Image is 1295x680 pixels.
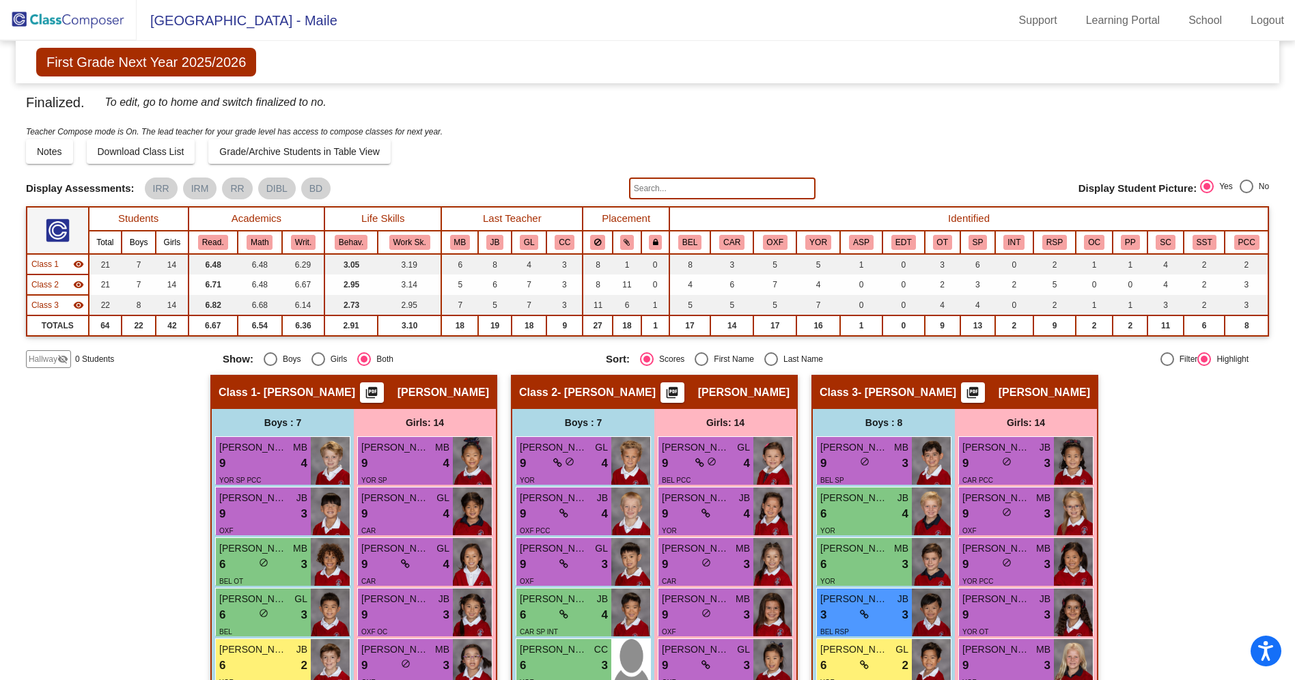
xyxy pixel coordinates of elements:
[1084,235,1104,250] button: OC
[565,457,574,466] span: do_not_disturb_alt
[361,440,430,455] span: [PERSON_NAME]
[219,455,225,472] span: 9
[925,254,960,274] td: 3
[31,279,59,291] span: Class 2
[450,235,471,250] button: MB
[378,315,441,336] td: 3.10
[478,231,512,254] th: Jessica Banks
[520,491,588,505] span: [PERSON_NAME]
[301,178,331,199] mat-chip: BD
[662,505,668,523] span: 9
[999,386,1090,399] span: [PERSON_NAME]
[371,353,393,365] div: Both
[1184,274,1225,295] td: 2
[219,386,257,399] span: Class 1
[1075,10,1171,31] a: Learning Portal
[156,254,189,274] td: 14
[198,235,228,250] button: Read.
[1147,254,1183,274] td: 4
[27,295,89,315] td: Lauren Johnson - Johnson
[189,295,238,315] td: 6.82
[641,315,669,336] td: 1
[137,10,337,31] span: [GEOGRAPHIC_DATA] - Maile
[520,505,526,523] span: 9
[669,207,1268,231] th: Identified
[820,386,858,399] span: Class 3
[925,315,960,336] td: 9
[583,295,613,315] td: 11
[282,254,324,274] td: 6.29
[512,231,546,254] th: Gabriela Lopez
[354,409,496,436] div: Girls: 14
[324,207,441,231] th: Life Skills
[1225,231,1268,254] th: Professional Community Child
[436,491,449,505] span: GL
[962,440,1031,455] span: [PERSON_NAME]
[189,254,238,274] td: 6.48
[710,295,753,315] td: 5
[995,254,1033,274] td: 0
[1225,295,1268,315] td: 3
[1121,235,1140,250] button: PP
[282,274,324,295] td: 6.67
[744,455,750,472] span: 4
[960,231,995,254] th: Speech Therapy
[325,353,348,365] div: Girls
[57,354,68,365] mat-icon: visibility_off
[122,231,156,254] th: Boys
[641,295,669,315] td: 1
[89,254,122,274] td: 21
[710,274,753,295] td: 6
[753,315,796,336] td: 17
[122,295,156,315] td: 8
[796,254,840,274] td: 5
[796,274,840,295] td: 4
[238,315,282,336] td: 6.54
[443,455,449,472] span: 4
[1184,315,1225,336] td: 6
[1042,235,1067,250] button: RSP
[478,254,512,274] td: 8
[89,274,122,295] td: 21
[75,353,114,365] span: 0 Students
[27,254,89,274] td: Danielle Graham - Graham
[1003,235,1025,250] button: INT
[293,440,307,455] span: MB
[301,455,307,472] span: 4
[1225,254,1268,274] td: 2
[629,178,816,199] input: Search...
[606,352,979,366] mat-radio-group: Select an option
[546,231,583,254] th: C Comeau
[1156,235,1175,250] button: SC
[183,178,217,199] mat-chip: IRM
[1033,315,1076,336] td: 9
[31,299,59,311] span: Class 3
[840,231,882,254] th: Academic Support Plan
[669,231,710,254] th: Belmont
[1033,254,1076,274] td: 2
[1225,274,1268,295] td: 3
[27,274,89,295] td: Libby Grogan - Grogan
[602,455,608,472] span: 4
[378,254,441,274] td: 3.19
[882,315,925,336] td: 0
[277,353,301,365] div: Boys
[512,254,546,274] td: 4
[26,127,443,137] i: Teacher Compose mode is On. The lead teacher for your grade level has access to compose classes f...
[520,455,526,472] span: 9
[820,477,844,484] span: BEL SP
[512,274,546,295] td: 7
[257,386,355,399] span: - [PERSON_NAME]
[89,295,122,315] td: 22
[897,491,908,505] span: JB
[662,440,730,455] span: [PERSON_NAME]
[441,231,478,254] th: Mara Balak
[36,48,256,76] span: First Grade Next Year 2025/2026
[1211,353,1249,365] div: Highlight
[520,235,539,250] button: GL
[219,477,262,484] span: YOR SP PCC
[145,178,178,199] mat-chip: IRR
[156,274,189,295] td: 14
[546,254,583,274] td: 3
[1234,235,1259,250] button: PCC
